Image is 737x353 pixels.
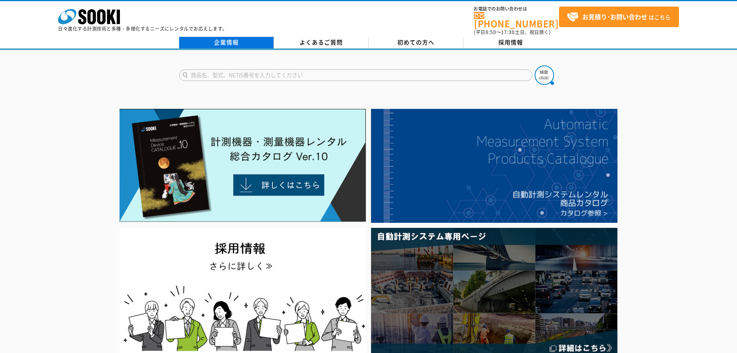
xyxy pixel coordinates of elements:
[559,7,679,27] a: お見積り･お問い合わせはこちら
[179,69,532,81] input: 商品名、型式、NETIS番号を入力してください
[582,12,647,21] strong: お見積り･お問い合わせ
[274,37,369,48] a: よくあるご質問
[369,37,463,48] a: 初めての方へ
[463,37,558,48] a: 採用情報
[474,12,559,28] a: [PHONE_NUMBER]
[179,37,274,48] a: 企業情報
[120,109,366,222] img: Catalog Ver10
[371,109,617,223] img: 自動計測システムカタログ
[474,29,551,36] span: (平日 ～ 土日、祝日除く)
[397,38,434,46] span: 初めての方へ
[501,29,515,36] span: 17:30
[567,11,670,23] span: はこちら
[486,29,496,36] span: 8:50
[58,26,227,31] p: 日々進化する計測技術と多種・多様化するニーズにレンタルでお応えします。
[474,7,559,11] span: お電話でのお問い合わせは
[535,65,554,85] img: btn_search.png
